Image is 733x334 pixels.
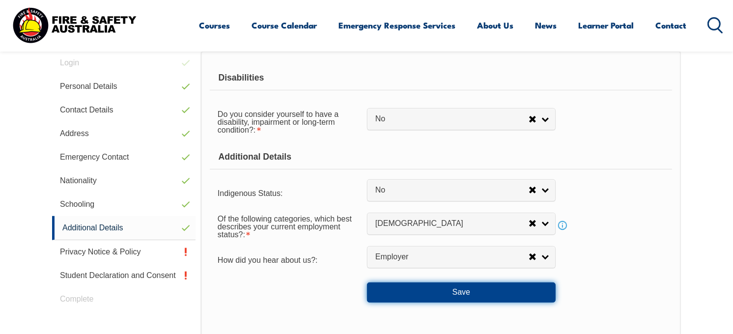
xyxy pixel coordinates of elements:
[375,185,529,195] span: No
[375,114,529,124] span: No
[218,256,318,264] span: How did you hear about us?:
[52,216,196,240] a: Additional Details
[218,110,338,134] span: Do you consider yourself to have a disability, impairment or long-term condition?:
[210,145,672,169] div: Additional Details
[536,12,557,38] a: News
[52,169,196,193] a: Nationality
[52,75,196,98] a: Personal Details
[52,193,196,216] a: Schooling
[52,240,196,264] a: Privacy Notice & Policy
[210,66,672,90] div: Disabilities
[252,12,317,38] a: Course Calendar
[375,219,529,229] span: [DEMOGRAPHIC_DATA]
[52,98,196,122] a: Contact Details
[375,252,529,262] span: Employer
[478,12,514,38] a: About Us
[52,122,196,145] a: Address
[367,282,556,302] button: Save
[218,215,352,239] span: Of the following categories, which best describes your current employment status?:
[579,12,634,38] a: Learner Portal
[656,12,687,38] a: Contact
[52,145,196,169] a: Emergency Contact
[210,104,367,139] div: Do you consider yourself to have a disability, impairment or long-term condition? is required.
[218,189,283,197] span: Indigenous Status:
[52,264,196,287] a: Student Declaration and Consent
[556,219,569,232] a: Info
[339,12,456,38] a: Emergency Response Services
[199,12,230,38] a: Courses
[210,208,367,243] div: Of the following categories, which best describes your current employment status? is required.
